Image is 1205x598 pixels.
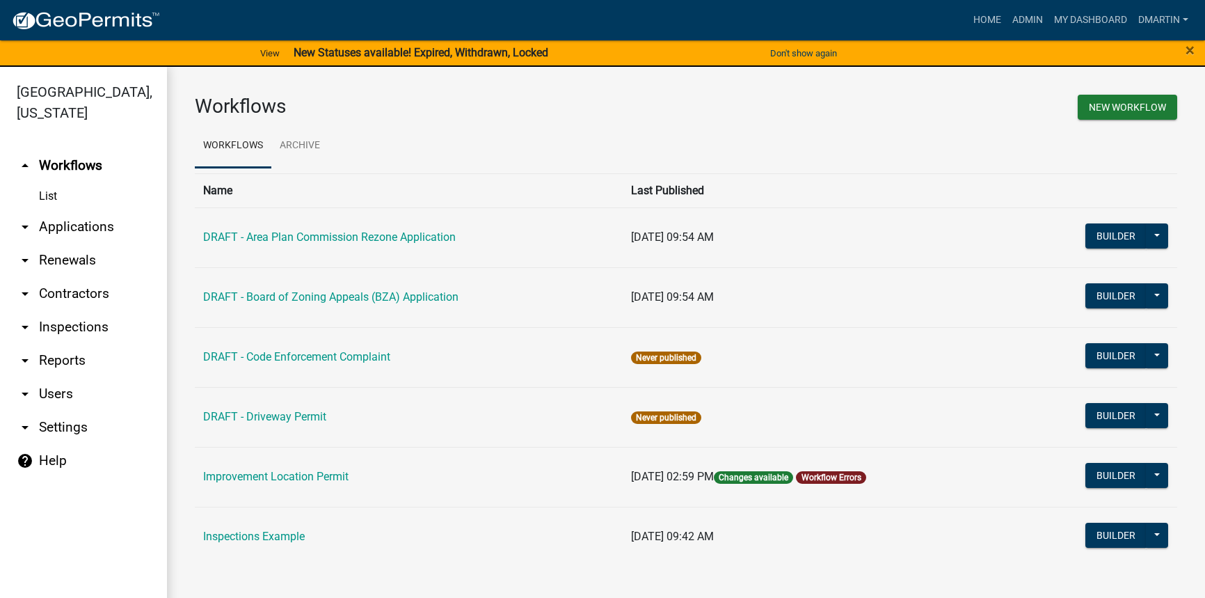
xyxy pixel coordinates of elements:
i: help [17,453,33,469]
button: Builder [1085,343,1147,368]
i: arrow_drop_down [17,319,33,336]
i: arrow_drop_down [17,219,33,235]
i: arrow_drop_down [17,352,33,369]
a: Workflows [195,124,271,168]
a: Inspections Example [203,530,305,543]
span: [DATE] 02:59 PM [631,470,714,483]
strong: New Statuses available! Expired, Withdrawn, Locked [294,46,548,59]
a: DRAFT - Area Plan Commission Rezone Application [203,230,456,244]
button: Builder [1085,523,1147,548]
a: DRAFT - Driveway Permit [203,410,326,423]
span: [DATE] 09:54 AM [631,290,714,304]
i: arrow_drop_down [17,419,33,436]
a: Archive [271,124,328,168]
a: Workflow Errors [801,473,861,482]
button: Builder [1085,463,1147,488]
a: Improvement Location Permit [203,470,349,483]
button: New Workflow [1078,95,1177,120]
i: arrow_drop_down [17,252,33,269]
button: Builder [1085,223,1147,249]
i: arrow_drop_up [17,157,33,174]
button: Builder [1085,403,1147,428]
a: Home [968,7,1007,33]
button: Builder [1085,283,1147,308]
a: DRAFT - Board of Zoning Appeals (BZA) Application [203,290,458,304]
span: Changes available [714,471,793,484]
i: arrow_drop_down [17,386,33,402]
a: Admin [1007,7,1048,33]
a: dmartin [1133,7,1194,33]
a: My Dashboard [1048,7,1133,33]
i: arrow_drop_down [17,285,33,302]
button: Don't show again [765,42,843,65]
a: DRAFT - Code Enforcement Complaint [203,350,390,363]
span: Never published [631,352,701,364]
th: Name [195,173,623,207]
a: View [255,42,285,65]
th: Last Published [623,173,1019,207]
span: [DATE] 09:42 AM [631,530,714,543]
span: Never published [631,411,701,424]
span: × [1186,40,1195,60]
span: [DATE] 09:54 AM [631,230,714,244]
button: Close [1186,42,1195,58]
h3: Workflows [195,95,676,118]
